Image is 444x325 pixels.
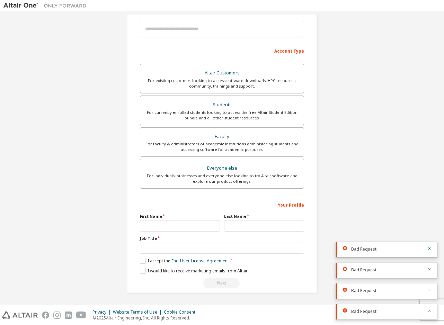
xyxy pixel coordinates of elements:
[3,2,90,9] img: Altair One
[171,258,229,264] a: End-User License Agreement
[351,288,376,294] span: Bad Request
[140,45,304,56] div: Account Type
[92,309,113,315] div: Privacy
[144,163,300,173] div: Everyone else
[144,173,300,184] div: For individuals, businesses and everyone else looking to try Altair software and explore our prod...
[164,309,199,315] div: Cookie Consent
[351,267,376,273] span: Bad Request
[140,268,248,274] label: I would like to receive marketing emails from Altair
[144,141,300,152] div: For faculty & administrators of academic institutions administering students and accessing softwa...
[144,132,300,142] div: Faculty
[140,278,304,288] div: Read and acccept EULA to continue
[144,110,300,121] div: For currently enrolled students looking to access the free Altair Student Edition bundle and all ...
[92,315,199,321] p: © 2025 Altair Engineering, Inc. All Rights Reserved.
[351,246,376,252] span: Bad Request
[351,309,376,314] span: Bad Request
[76,312,86,319] img: youtube.svg
[140,236,304,241] label: Job Title
[144,78,300,89] div: For existing customers looking to access software downloads, HPC resources, community, trainings ...
[140,214,220,219] label: First Name
[42,312,49,319] img: facebook.svg
[113,309,164,315] div: Website Terms of Use
[53,312,61,319] img: instagram.svg
[2,312,38,319] img: altair_logo.svg
[224,214,304,219] label: Last Name
[140,258,229,264] label: I accept the
[65,312,72,319] img: linkedin.svg
[144,100,300,110] div: Students
[144,68,300,78] div: Altair Customers
[140,199,304,210] div: Your Profile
